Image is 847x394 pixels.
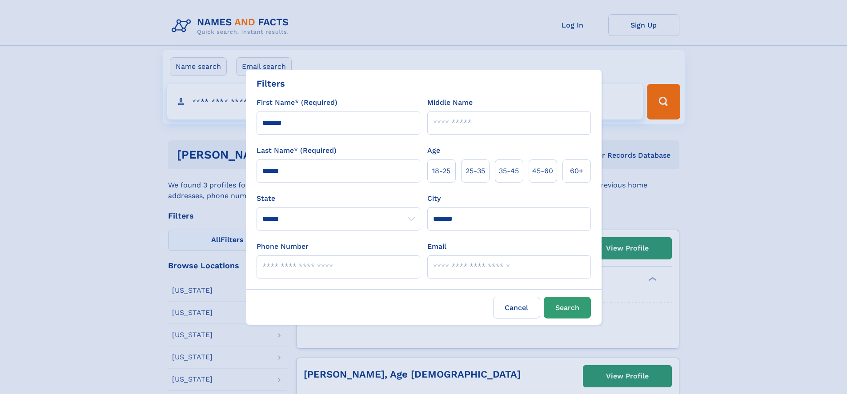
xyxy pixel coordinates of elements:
span: 45‑60 [532,166,553,176]
label: State [257,193,420,204]
span: 25‑35 [466,166,485,176]
label: Age [427,145,440,156]
label: Phone Number [257,241,309,252]
label: Middle Name [427,97,473,108]
label: Email [427,241,446,252]
label: City [427,193,441,204]
span: 18‑25 [432,166,450,176]
span: 35‑45 [499,166,519,176]
div: Filters [257,77,285,90]
label: Cancel [493,297,540,318]
label: Last Name* (Required) [257,145,337,156]
label: First Name* (Required) [257,97,337,108]
button: Search [544,297,591,318]
span: 60+ [570,166,583,176]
